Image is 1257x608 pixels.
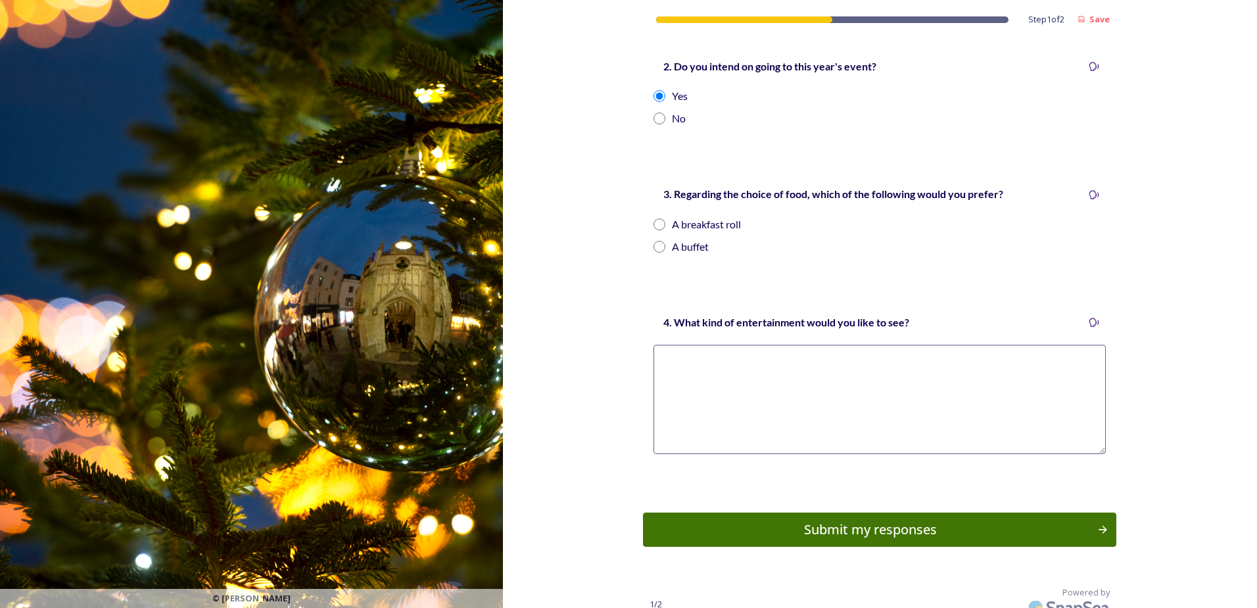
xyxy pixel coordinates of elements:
div: No [672,111,686,126]
div: Submit my responses [650,520,1090,540]
span: Step 1 of 2 [1028,13,1064,26]
div: A breakfast roll [672,216,741,232]
strong: 4. What kind of entertainment would you like to see? [663,316,909,328]
strong: 3. Regarding the choice of food, which of the following would you prefer? [663,188,1003,200]
span: © [PERSON_NAME] [212,592,291,605]
strong: Save [1089,13,1110,25]
span: Powered by [1062,586,1110,599]
button: Continue [643,513,1116,547]
strong: 2. Do you intend on going to this year's event? [663,60,876,72]
div: Yes [672,88,688,104]
div: A buffet [672,239,709,255]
